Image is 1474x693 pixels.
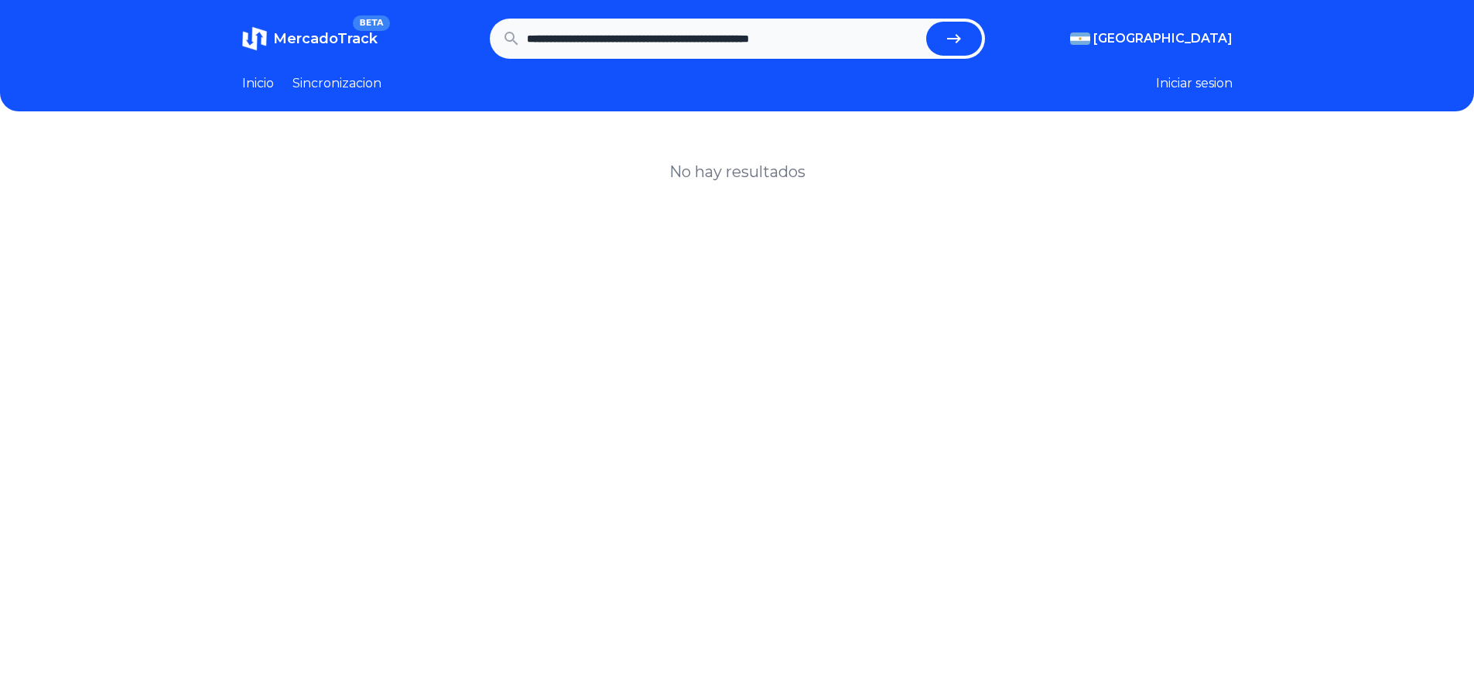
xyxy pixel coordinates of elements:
[242,26,378,51] a: MercadoTrackBETA
[1070,32,1090,45] img: Argentina
[353,15,389,31] span: BETA
[1070,29,1233,48] button: [GEOGRAPHIC_DATA]
[292,74,381,93] a: Sincronizacion
[242,74,274,93] a: Inicio
[669,161,805,183] h1: No hay resultados
[273,30,378,47] span: MercadoTrack
[1093,29,1233,48] span: [GEOGRAPHIC_DATA]
[242,26,267,51] img: MercadoTrack
[1156,74,1233,93] button: Iniciar sesion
